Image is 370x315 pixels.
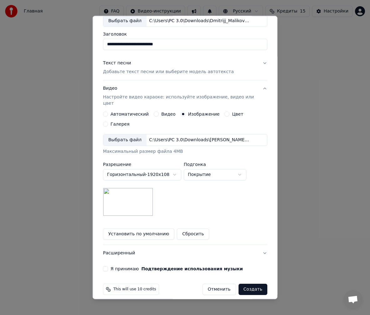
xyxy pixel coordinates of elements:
[184,162,246,167] label: Подгонка
[103,60,131,66] div: Текст песни
[232,112,243,116] label: Цвет
[103,162,181,167] label: Разрешение
[110,112,149,116] label: Автоматический
[188,112,219,116] label: Изображение
[103,228,174,240] button: Установить по умолчанию
[141,267,243,271] button: Я принимаю
[146,137,253,143] div: C:\Users\PC 3.0\Downloads\[PERSON_NAME] времени.jpg
[103,69,234,75] p: Добавьте текст песни или выберите модель автотекста
[238,284,267,295] button: Создать
[177,228,209,240] button: Сбросить
[202,284,236,295] button: Отменить
[103,134,146,146] div: Выбрать файл
[103,32,267,36] label: Заголовок
[113,287,156,292] span: This will use 10 credits
[110,122,130,126] label: Галерея
[103,148,267,155] div: Максимальный размер файла 4MB
[161,112,176,116] label: Видео
[103,94,257,107] p: Настройте видео караоке: используйте изображение, видео или цвет
[103,15,146,27] div: Выбрать файл
[103,55,267,80] button: Текст песниДобавьте текст песни или выберите модель автотекста
[146,18,253,24] div: C:\Users\PC 3.0\Downloads\Dmitrijj_Malikov_-_Vne_vremeni_79607754.mp3
[103,80,267,112] button: ВидеоНастройте видео караоке: используйте изображение, видео или цвет
[103,245,267,261] button: Расширенный
[103,112,267,245] div: ВидеоНастройте видео караоке: используйте изображение, видео или цвет
[103,85,257,107] div: Видео
[110,267,243,271] label: Я принимаю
